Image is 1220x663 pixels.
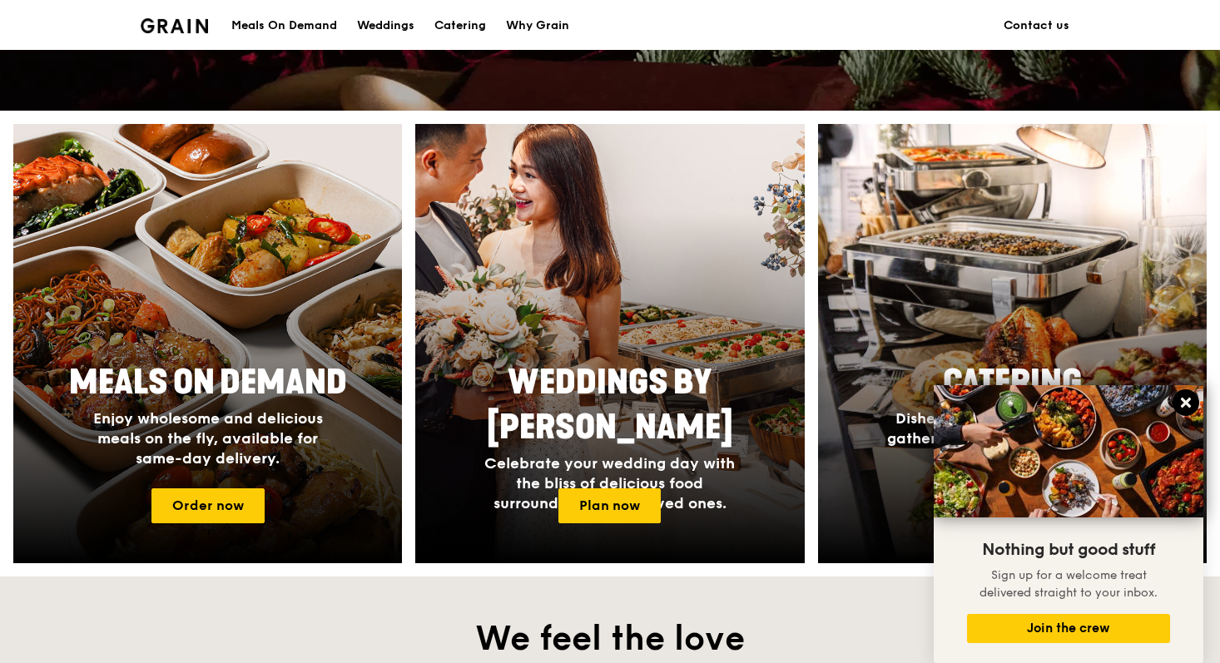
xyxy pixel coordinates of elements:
span: Sign up for a welcome treat delivered straight to your inbox. [979,568,1158,600]
span: Celebrate your wedding day with the bliss of delicious food surrounded by your loved ones. [484,454,735,512]
a: Weddings by [PERSON_NAME]Celebrate your wedding day with the bliss of delicious food surrounded b... [415,124,804,563]
div: Weddings [357,1,414,51]
span: Enjoy wholesome and delicious meals on the fly, available for same-day delivery. [93,409,323,468]
span: Weddings by [PERSON_NAME] [487,363,733,448]
div: Meals On Demand [231,1,337,51]
div: Why Grain [506,1,569,51]
span: Nothing but good stuff [982,540,1155,560]
button: Close [1173,389,1199,416]
a: Weddings [347,1,424,51]
img: weddings-card.4f3003b8.jpg [415,124,804,563]
span: Meals On Demand [69,363,347,403]
a: Order now [151,488,265,523]
a: CateringDishes to delight your guests, at gatherings and events of all sizes.Plan now [818,124,1207,563]
button: Join the crew [967,614,1170,643]
a: Plan now [558,488,661,523]
img: DSC07876-Edit02-Large.jpeg [934,385,1203,517]
img: catering-card.e1cfaf3e.jpg [818,124,1207,563]
a: Contact us [994,1,1079,51]
a: Catering [424,1,496,51]
a: Why Grain [496,1,579,51]
div: Catering [434,1,486,51]
a: Meals On DemandEnjoy wholesome and delicious meals on the fly, available for same-day delivery.Or... [13,124,402,563]
span: Catering [943,363,1082,403]
img: meals-on-demand-card.d2b6f6db.png [13,124,402,563]
img: Grain [141,18,208,33]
